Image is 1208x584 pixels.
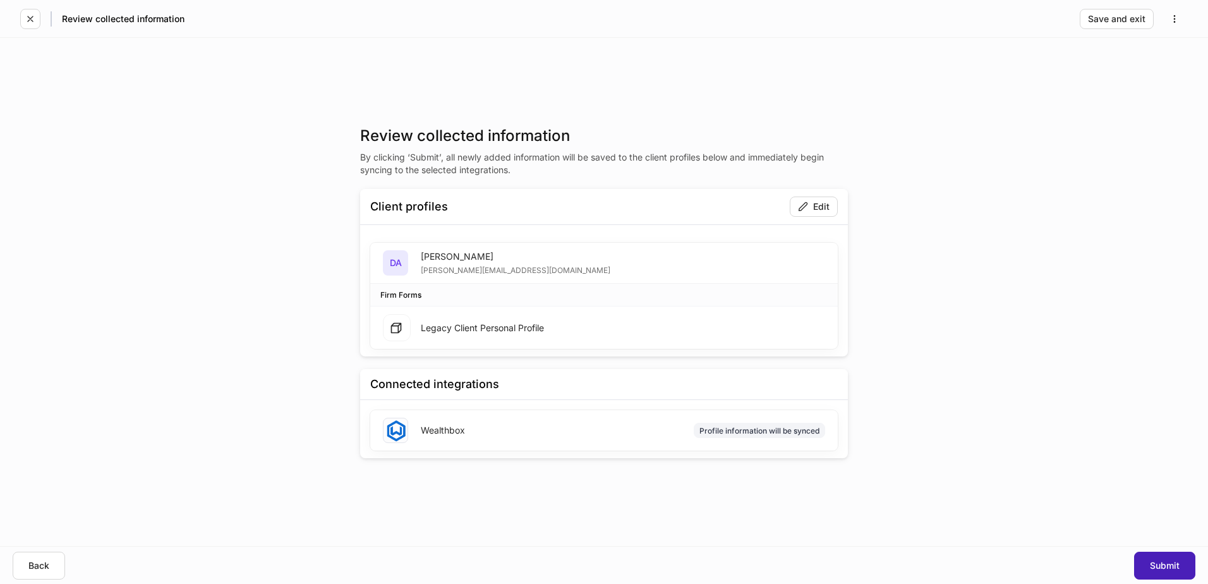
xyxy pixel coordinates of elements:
div: Connected integrations [370,377,499,392]
div: [PERSON_NAME][EMAIL_ADDRESS][DOMAIN_NAME] [421,263,610,276]
button: Back [13,552,65,580]
h5: DA [390,257,402,269]
div: Firm Forms [380,289,421,301]
div: Legacy Client Personal Profile [421,322,544,334]
button: Submit [1134,552,1195,580]
div: Back [28,561,49,570]
div: Submit [1150,561,1180,570]
h3: Review collected information [360,126,848,146]
h5: Review collected information [62,13,184,25]
button: Save and exit [1080,9,1154,29]
p: By clicking ‘Submit’, all newly added information will be saved to the client profiles below and ... [360,151,848,176]
button: Edit [790,197,838,217]
div: Wealthbox [421,424,465,437]
div: [PERSON_NAME] [421,250,610,263]
div: Client profiles [370,199,448,214]
div: Save and exit [1088,15,1145,23]
div: Profile information will be synced [699,425,819,437]
div: Edit [798,202,830,212]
